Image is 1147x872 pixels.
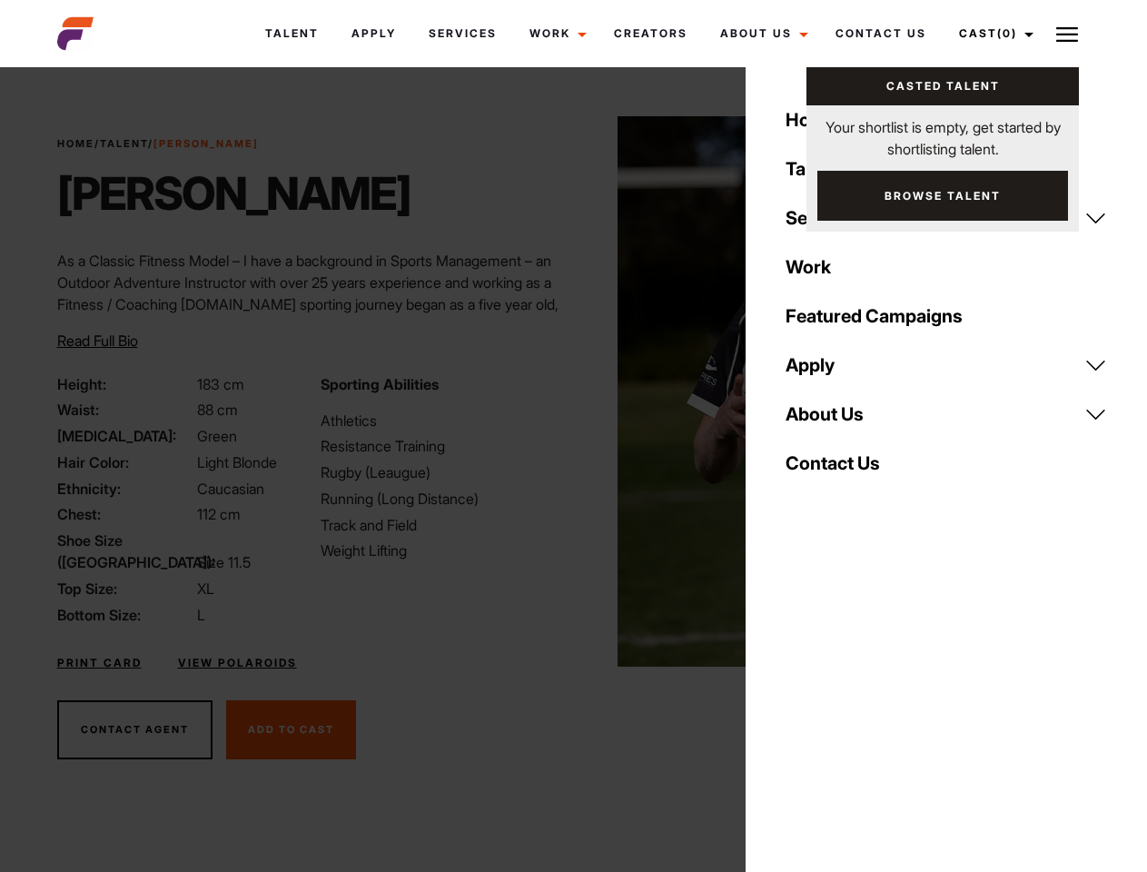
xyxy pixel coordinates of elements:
li: Athletics [321,410,562,431]
li: Resistance Training [321,435,562,457]
li: Weight Lifting [321,540,562,561]
span: Height: [57,373,193,395]
a: Apply [335,9,412,58]
a: Apply [775,341,1118,390]
img: cropped-aefm-brand-fav-22-square.png [57,15,94,52]
span: L [197,606,205,624]
a: Talent [775,144,1118,193]
a: Services [775,193,1118,243]
p: Your shortlist is empty, get started by shortlisting talent. [806,105,1079,160]
a: Home [57,137,94,150]
a: About Us [775,390,1118,439]
span: Green [197,427,237,445]
li: Rugby (Leaugue) [321,461,562,483]
a: Work [775,243,1118,292]
a: Work [513,9,598,58]
span: Shoe Size ([GEOGRAPHIC_DATA]): [57,530,193,573]
span: Top Size: [57,578,193,599]
span: 183 cm [197,375,244,393]
a: Cast(0) [943,9,1044,58]
a: Talent [249,9,335,58]
a: Casted Talent [806,67,1079,105]
span: Size 11.5 [197,553,251,571]
p: As a Classic Fitness Model – I have a background in Sports Management – an Outdoor Adventure Inst... [57,250,563,359]
span: Bottom Size: [57,604,193,626]
span: [MEDICAL_DATA]: [57,425,193,447]
span: 112 cm [197,505,241,523]
span: Waist: [57,399,193,421]
span: / / [57,136,259,152]
span: Hair Color: [57,451,193,473]
a: Contact Us [775,439,1118,488]
a: Contact Us [819,9,943,58]
img: Burger icon [1056,24,1078,45]
span: Caucasian [197,480,264,498]
li: Track and Field [321,514,562,536]
button: Contact Agent [57,700,213,760]
a: Print Card [57,655,142,671]
span: Read Full Bio [57,332,138,350]
a: Creators [598,9,704,58]
button: Read Full Bio [57,330,138,352]
span: (0) [997,26,1017,40]
span: XL [197,580,214,598]
a: Featured Campaigns [775,292,1118,341]
a: Services [412,9,513,58]
span: Add To Cast [248,723,334,736]
span: 88 cm [197,401,238,419]
button: Add To Cast [226,700,356,760]
a: Home [775,95,1118,144]
span: Ethnicity: [57,478,193,500]
h1: [PERSON_NAME] [57,166,410,221]
strong: Sporting Abilities [321,375,439,393]
strong: [PERSON_NAME] [153,137,259,150]
li: Running (Long Distance) [321,488,562,510]
span: Light Blonde [197,453,277,471]
a: View Polaroids [178,655,297,671]
a: Talent [100,137,148,150]
span: Chest: [57,503,193,525]
a: About Us [704,9,819,58]
a: Browse Talent [817,171,1068,221]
